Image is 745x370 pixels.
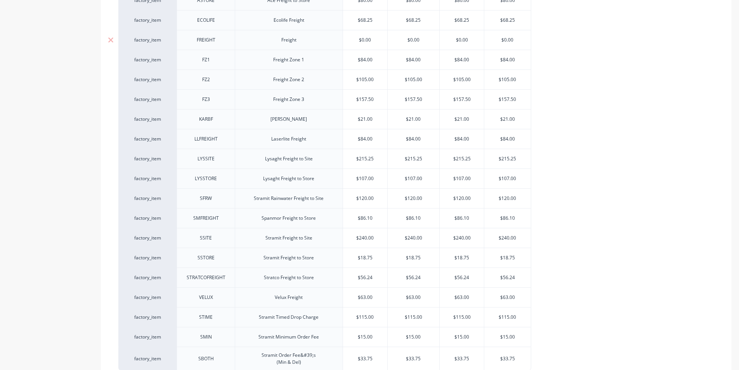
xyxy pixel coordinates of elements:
[388,70,440,89] div: $105.00
[126,116,169,123] div: factory_item
[267,15,310,25] div: Ecolife Freight
[126,254,169,261] div: factory_item
[118,168,531,188] div: factory_itemLYSSTORELysaght Freight to Store$107.00$107.00$107.00$107.00
[126,355,169,362] div: factory_item
[187,292,225,302] div: VELUX
[187,233,225,243] div: SSITE
[440,129,484,149] div: $84.00
[187,174,225,184] div: LYSSTORE
[248,193,330,203] div: Stramit Rainwater Freight to Site
[484,307,531,327] div: $115.00
[484,327,531,347] div: $15.00
[187,312,225,322] div: STIME
[187,75,225,85] div: FZ2
[265,134,312,144] div: Laserlite Freight
[388,90,440,109] div: $157.50
[388,149,440,168] div: $215.25
[440,169,484,188] div: $107.00
[118,30,531,50] div: factory_itemFREIGHTFreight$0.00$0.00$0.00$0.00
[388,349,440,368] div: $33.75
[343,90,387,109] div: $157.50
[343,327,387,347] div: $15.00
[388,268,440,287] div: $56.24
[187,55,225,65] div: FZ1
[126,294,169,301] div: factory_item
[269,292,309,302] div: Velux Freight
[388,288,440,307] div: $63.00
[118,307,531,327] div: factory_itemSTIMEStramit Timed Drop Charge$115.00$115.00$115.00$115.00
[484,288,531,307] div: $63.00
[388,10,440,30] div: $68.25
[255,213,322,223] div: Spanmor Freight to Store
[343,10,387,30] div: $68.25
[126,135,169,142] div: factory_item
[267,94,310,104] div: Freight Zone 3
[118,188,531,208] div: factory_itemSFRWStramit Rainwater Freight to Site$120.00$120.00$120.00$120.00
[343,288,387,307] div: $63.00
[259,233,319,243] div: Stramit Freight to Site
[484,228,531,248] div: $240.00
[187,154,225,164] div: LYSSITE
[484,90,531,109] div: $157.50
[118,50,531,69] div: factory_itemFZ1Freight Zone 1$84.00$84.00$84.00$84.00
[440,30,484,50] div: $0.00
[255,350,322,367] div: Stramit Order Fee&#39;s (Min & Del)
[126,334,169,340] div: factory_item
[269,35,308,45] div: Freight
[484,169,531,188] div: $107.00
[343,149,387,168] div: $215.25
[484,149,531,168] div: $215.25
[388,307,440,327] div: $115.00
[388,248,440,268] div: $18.75
[126,235,169,241] div: factory_item
[187,94,225,104] div: FZ3
[440,10,484,30] div: $68.25
[118,109,531,129] div: factory_itemKARBF[PERSON_NAME]$21.00$21.00$21.00$21.00
[118,89,531,109] div: factory_itemFZ3Freight Zone 3$157.50$157.50$157.50$157.50
[343,307,387,327] div: $115.00
[258,273,320,283] div: Stratco Freight to Store
[388,189,440,208] div: $120.00
[118,208,531,228] div: factory_itemSMFREIGHTSpanmor Freight to Store$86.10$86.10$86.10$86.10
[484,50,531,69] div: $84.00
[187,332,225,342] div: SMIN
[440,50,484,69] div: $84.00
[126,17,169,24] div: factory_item
[267,75,310,85] div: Freight Zone 2
[388,327,440,347] div: $15.00
[187,253,225,263] div: SSTORE
[388,50,440,69] div: $84.00
[440,189,484,208] div: $120.00
[118,69,531,89] div: factory_itemFZ2Freight Zone 2$105.00$105.00$105.00$105.00
[118,287,531,307] div: factory_itemVELUXVelux Freight$63.00$63.00$63.00$63.00
[440,288,484,307] div: $63.00
[343,30,387,50] div: $0.00
[126,274,169,281] div: factory_item
[484,248,531,268] div: $18.75
[440,327,484,347] div: $15.00
[118,149,531,168] div: factory_itemLYSSITELysaght Freight to Site$215.25$215.25$215.25$215.25
[343,129,387,149] div: $84.00
[440,90,484,109] div: $157.50
[126,76,169,83] div: factory_item
[126,36,169,43] div: factory_item
[388,208,440,228] div: $86.10
[257,174,321,184] div: Lysaght Freight to Store
[440,109,484,129] div: $21.00
[252,332,325,342] div: Stramit Minimum Order Fee
[484,129,531,149] div: $84.00
[267,55,310,65] div: Freight Zone 1
[484,30,531,50] div: $0.00
[180,273,232,283] div: STRATCOFREIGHT
[253,312,325,322] div: Stramit Timed Drop Charge
[257,253,320,263] div: Stramit Freight to Store
[388,228,440,248] div: $240.00
[126,195,169,202] div: factory_item
[484,109,531,129] div: $21.00
[484,208,531,228] div: $86.10
[343,248,387,268] div: $18.75
[388,30,440,50] div: $0.00
[118,327,531,347] div: factory_itemSMINStramit Minimum Order Fee$15.00$15.00$15.00$15.00
[343,109,387,129] div: $21.00
[440,228,484,248] div: $240.00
